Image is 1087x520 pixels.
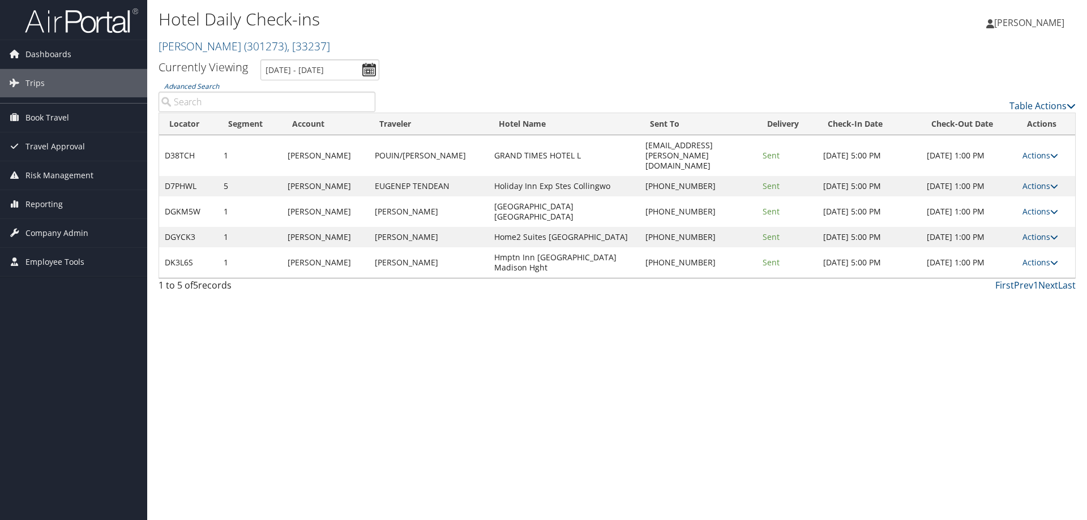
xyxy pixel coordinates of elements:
td: [PERSON_NAME] [282,196,369,227]
img: airportal-logo.png [25,7,138,34]
a: Advanced Search [164,81,219,91]
a: Prev [1014,279,1033,291]
td: Hmptn Inn [GEOGRAPHIC_DATA] Madison Hght [489,247,640,278]
td: [PERSON_NAME] [282,135,369,176]
td: [PERSON_NAME] [369,227,489,247]
span: Dashboards [25,40,71,68]
span: Trips [25,69,45,97]
td: DGYCK3 [159,227,218,247]
h3: Currently Viewing [159,59,248,75]
td: [DATE] 5:00 PM [818,196,921,227]
th: Delivery: activate to sort column ascending [757,113,818,135]
th: Check-In Date: activate to sort column ascending [818,113,921,135]
a: [PERSON_NAME] [159,38,330,54]
input: Advanced Search [159,92,375,112]
td: [GEOGRAPHIC_DATA] [GEOGRAPHIC_DATA] [489,196,640,227]
a: [PERSON_NAME] [986,6,1076,40]
td: DGKM5W [159,196,218,227]
th: Check-Out Date: activate to sort column ascending [921,113,1017,135]
td: [PERSON_NAME] [282,176,369,196]
span: Reporting [25,190,63,218]
td: [DATE] 1:00 PM [921,135,1017,176]
td: [DATE] 5:00 PM [818,227,921,247]
a: Actions [1022,150,1058,161]
a: Next [1038,279,1058,291]
span: Sent [763,206,780,217]
span: Travel Approval [25,132,85,161]
td: [PHONE_NUMBER] [640,196,757,227]
span: [PERSON_NAME] [994,16,1064,29]
td: 1 [218,196,282,227]
th: Hotel Name: activate to sort column ascending [489,113,640,135]
td: [PERSON_NAME] [282,227,369,247]
td: 1 [218,135,282,176]
td: [PERSON_NAME] [369,196,489,227]
span: , [ 33237 ] [287,38,330,54]
td: [PHONE_NUMBER] [640,227,757,247]
td: 5 [218,176,282,196]
span: Risk Management [25,161,93,190]
td: [DATE] 5:00 PM [818,176,921,196]
td: Holiday Inn Exp Stes Collingwo [489,176,640,196]
td: 1 [218,247,282,278]
td: [DATE] 1:00 PM [921,247,1017,278]
td: [DATE] 1:00 PM [921,176,1017,196]
span: Sent [763,257,780,268]
span: Company Admin [25,219,88,247]
span: Employee Tools [25,248,84,276]
input: [DATE] - [DATE] [260,59,379,80]
a: Actions [1022,231,1058,242]
a: Actions [1022,181,1058,191]
a: 1 [1033,279,1038,291]
td: [PHONE_NUMBER] [640,176,757,196]
th: Actions [1017,113,1075,135]
th: Segment: activate to sort column ascending [218,113,282,135]
td: [PHONE_NUMBER] [640,247,757,278]
a: Actions [1022,206,1058,217]
td: 1 [218,227,282,247]
span: Book Travel [25,104,69,132]
th: Account: activate to sort column ascending [282,113,369,135]
td: Home2 Suites [GEOGRAPHIC_DATA] [489,227,640,247]
td: POUIN/[PERSON_NAME] [369,135,489,176]
td: EUGENEP TENDEAN [369,176,489,196]
h1: Hotel Daily Check-ins [159,7,770,31]
td: DK3L6S [159,247,218,278]
td: D7PHWL [159,176,218,196]
td: GRAND TIMES HOTEL L [489,135,640,176]
td: D38TCH [159,135,218,176]
td: [PERSON_NAME] [282,247,369,278]
td: [PERSON_NAME] [369,247,489,278]
span: Sent [763,231,780,242]
div: 1 to 5 of records [159,278,375,298]
td: [DATE] 1:00 PM [921,227,1017,247]
td: [DATE] 1:00 PM [921,196,1017,227]
a: First [995,279,1014,291]
td: [DATE] 5:00 PM [818,247,921,278]
th: Sent To: activate to sort column ascending [640,113,757,135]
span: Sent [763,150,780,161]
span: 5 [193,279,198,291]
span: ( 301273 ) [244,38,287,54]
th: Locator: activate to sort column ascending [159,113,218,135]
a: Table Actions [1009,100,1076,112]
td: [DATE] 5:00 PM [818,135,921,176]
td: [EMAIL_ADDRESS][PERSON_NAME][DOMAIN_NAME] [640,135,757,176]
a: Actions [1022,257,1058,268]
a: Last [1058,279,1076,291]
th: Traveler: activate to sort column ascending [369,113,489,135]
span: Sent [763,181,780,191]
